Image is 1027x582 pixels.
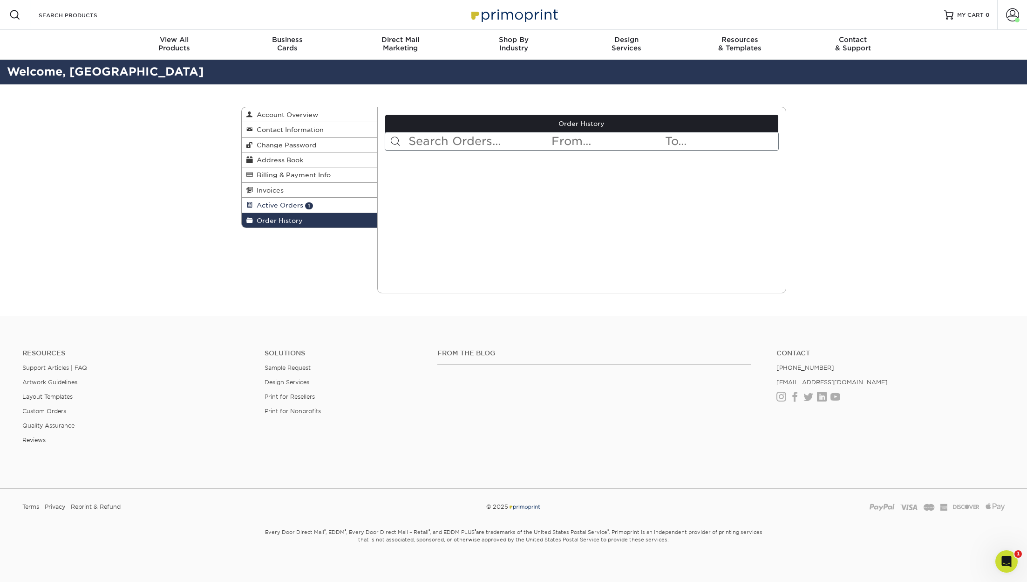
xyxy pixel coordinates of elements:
[253,111,318,118] span: Account Overview
[242,122,378,137] a: Contact Information
[683,35,796,44] span: Resources
[664,132,778,150] input: To...
[776,379,888,386] a: [EMAIL_ADDRESS][DOMAIN_NAME]
[22,436,46,443] a: Reviews
[551,132,664,150] input: From...
[253,201,303,209] span: Active Orders
[344,35,457,52] div: Marketing
[570,30,683,60] a: DesignServices
[242,152,378,167] a: Address Book
[437,349,751,357] h4: From the Blog
[347,500,680,514] div: © 2025
[428,528,430,533] sup: ®
[265,408,321,415] a: Print for Nonprofits
[345,528,346,533] sup: ®
[71,500,121,514] a: Reprint & Refund
[2,554,79,579] iframe: Google Customer Reviews
[385,115,778,132] a: Order History
[1014,550,1022,558] span: 1
[22,408,66,415] a: Custom Orders
[796,30,910,60] a: Contact& Support
[253,187,284,194] span: Invoices
[242,167,378,182] a: Billing & Payment Info
[242,138,378,152] a: Change Password
[570,35,683,52] div: Services
[457,35,570,52] div: Industry
[45,500,65,514] a: Privacy
[475,528,476,533] sup: ®
[22,349,251,357] h4: Resources
[776,364,834,371] a: [PHONE_NUMBER]
[570,35,683,44] span: Design
[408,132,551,150] input: Search Orders...
[683,30,796,60] a: Resources& Templates
[324,528,326,533] sup: ®
[986,12,990,18] span: 0
[242,183,378,198] a: Invoices
[118,35,231,44] span: View All
[457,30,570,60] a: Shop ByIndustry
[957,11,984,19] span: MY CART
[305,202,313,209] span: 1
[796,35,910,44] span: Contact
[253,171,331,179] span: Billing & Payment Info
[683,35,796,52] div: & Templates
[22,364,87,371] a: Support Articles | FAQ
[22,393,73,400] a: Layout Templates
[995,550,1018,573] iframe: Intercom live chat
[253,126,324,133] span: Contact Information
[22,422,75,429] a: Quality Assurance
[253,156,303,164] span: Address Book
[265,393,315,400] a: Print for Resellers
[241,525,786,566] small: Every Door Direct Mail , EDDM , Every Door Direct Mail – Retail , and EDDM PLUS are trademarks of...
[344,35,457,44] span: Direct Mail
[231,35,344,44] span: Business
[508,503,541,510] img: Primoprint
[118,35,231,52] div: Products
[796,35,910,52] div: & Support
[607,528,609,533] sup: ®
[265,364,311,371] a: Sample Request
[344,30,457,60] a: Direct MailMarketing
[38,9,129,21] input: SEARCH PRODUCTS.....
[265,379,309,386] a: Design Services
[231,35,344,52] div: Cards
[253,217,303,224] span: Order History
[22,500,39,514] a: Terms
[776,349,1005,357] a: Contact
[457,35,570,44] span: Shop By
[242,213,378,228] a: Order History
[253,141,317,149] span: Change Password
[242,107,378,122] a: Account Overview
[118,30,231,60] a: View AllProducts
[467,5,560,25] img: Primoprint
[265,349,423,357] h4: Solutions
[242,198,378,213] a: Active Orders 1
[22,379,77,386] a: Artwork Guidelines
[231,30,344,60] a: BusinessCards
